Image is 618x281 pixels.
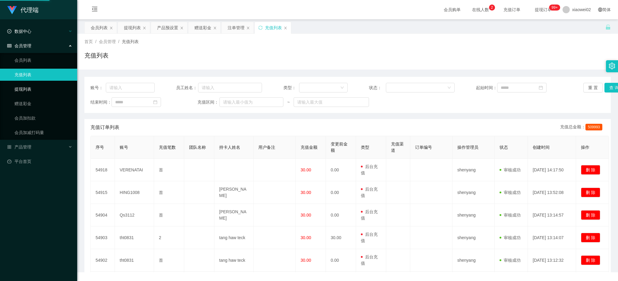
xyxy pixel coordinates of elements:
[14,112,72,124] a: 会员加扣款
[301,167,311,172] span: 30.00
[84,0,105,20] i: 图标: menu-fold
[500,145,508,150] span: 状态
[154,204,184,226] td: 首
[361,254,378,266] span: 后台充值
[581,255,600,265] button: 删 除
[326,226,356,249] td: 30.00
[115,159,154,181] td: VERENATAI
[452,181,495,204] td: shenyang
[301,235,311,240] span: 30.00
[452,159,495,181] td: shenyang
[14,98,72,110] a: 赠送彩金
[115,204,154,226] td: Qs3112
[301,213,311,217] span: 30.00
[476,85,497,91] span: 起始时间：
[176,85,198,91] span: 员工姓名：
[500,190,521,195] span: 审核成功
[90,99,112,105] span: 结束时间：
[95,39,96,44] span: /
[361,187,378,198] span: 后台充值
[528,159,576,181] td: [DATE] 14:17:50
[605,24,611,30] i: 图标: unlock
[143,26,146,30] i: 图标: close
[180,26,184,30] i: 图标: close
[219,97,283,107] input: 请输入最小值为
[194,22,211,33] div: 赠送彩金
[528,226,576,249] td: [DATE] 13:14:07
[124,22,141,33] div: 提现列表
[7,43,31,48] span: 会员管理
[452,204,495,226] td: shenyang
[326,181,356,204] td: 0.00
[219,145,240,150] span: 持卡人姓名
[500,235,521,240] span: 审核成功
[500,213,521,217] span: 审核成功
[197,99,219,105] span: 充值区间：
[7,6,17,14] img: logo.9652507e.png
[120,145,128,150] span: 账号
[415,145,432,150] span: 订单编号
[609,63,615,69] i: 图标: setting
[265,22,282,33] div: 充值列表
[361,232,378,243] span: 后台充值
[581,233,600,242] button: 删 除
[91,181,115,204] td: 54915
[115,249,154,272] td: tht0831
[457,145,478,150] span: 操作管理员
[326,159,356,181] td: 0.00
[489,5,495,11] sup: 2
[118,39,119,44] span: /
[14,126,72,139] a: 会员加减打码量
[326,204,356,226] td: 0.00
[331,142,348,153] span: 变更前金额
[7,29,11,33] i: 图标: check-circle-o
[581,188,600,197] button: 删 除
[533,145,550,150] span: 创建时间
[452,249,495,272] td: shenyang
[20,0,39,20] h1: 代理端
[153,100,157,104] i: 图标: calendar
[7,29,31,34] span: 数据中心
[585,124,602,130] span: 509993
[91,159,115,181] td: 54918
[7,44,11,48] i: 图标: table
[7,145,11,149] i: 图标: appstore-o
[361,164,378,175] span: 后台充值
[154,159,184,181] td: 首
[258,26,263,30] i: 图标: sync
[500,258,521,263] span: 审核成功
[214,204,254,226] td: [PERSON_NAME]
[340,86,344,90] i: 图标: down
[7,7,39,12] a: 代理端
[283,99,294,105] span: ~
[326,249,356,272] td: 0.00
[528,181,576,204] td: [DATE] 13:52:08
[122,39,139,44] span: 充值列表
[90,85,106,91] span: 账号：
[99,39,116,44] span: 会员管理
[115,181,154,204] td: HING1008
[598,8,602,12] i: 图标: global
[14,83,72,95] a: 提现列表
[109,26,113,30] i: 图标: close
[91,249,115,272] td: 54902
[528,249,576,272] td: [DATE] 13:12:32
[228,22,244,33] div: 注单管理
[96,145,104,150] span: 序号
[500,8,523,12] span: 充值订单
[528,204,576,226] td: [DATE] 13:14:57
[447,86,451,90] i: 图标: down
[91,226,115,249] td: 54903
[84,39,93,44] span: 首页
[294,97,369,107] input: 请输入最大值
[284,26,287,30] i: 图标: close
[469,8,492,12] span: 在线人数
[214,226,254,249] td: tang haw teck
[154,226,184,249] td: 2
[189,145,206,150] span: 团队名称
[157,22,178,33] div: 产品预设置
[90,124,119,131] span: 充值订单列表
[560,124,605,131] div: 充值总金额：
[213,26,217,30] i: 图标: close
[106,83,155,92] input: 请输入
